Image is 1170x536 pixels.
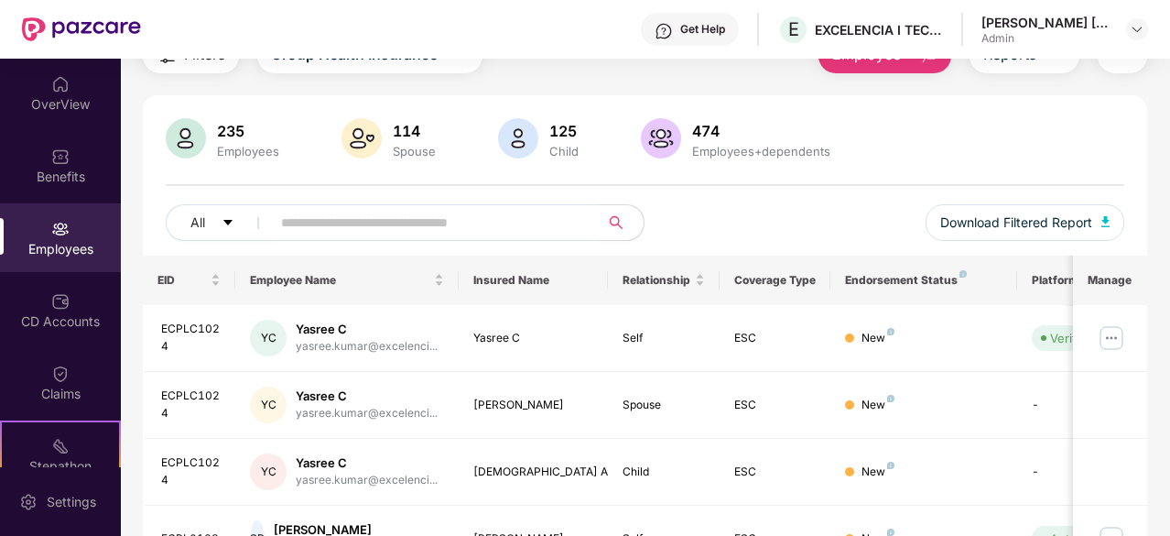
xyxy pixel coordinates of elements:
[608,256,720,305] th: Relationship
[190,213,205,233] span: All
[688,122,834,140] div: 474
[296,338,438,356] div: yasree.kumar@excelenci...
[213,144,283,159] div: Employees
[734,397,817,414] div: ESC
[599,215,634,230] span: search
[473,464,593,481] div: [DEMOGRAPHIC_DATA] A
[734,464,817,481] div: ESC
[161,388,222,422] div: ECPLC1024
[222,216,234,231] span: caret-down
[845,273,1002,288] div: Endorsement Status
[861,330,894,347] div: New
[473,330,593,347] div: Yasree C
[815,21,943,38] div: EXCELENCIA I TECH CONSULTING PRIVATE LIMITED
[250,454,287,490] div: YC
[623,397,705,414] div: Spouse
[166,204,277,241] button: Allcaret-down
[688,144,834,159] div: Employees+dependents
[546,122,582,140] div: 125
[655,22,673,40] img: svg+xml;base64,PHN2ZyBpZD0iSGVscC0zMngzMiIgeG1sbnM9Imh0dHA6Ly93d3cudzMub3JnLzIwMDAvc3ZnIiB3aWR0aD...
[41,493,102,511] div: Settings
[161,321,222,356] div: ECPLC1024
[887,462,894,469] img: svg+xml;base64,PHN2ZyB4bWxucz0iaHR0cDovL3d3dy53My5vcmcvMjAwMC9zdmciIHdpZHRoPSI4IiBoZWlnaHQ9IjgiIH...
[861,397,894,414] div: New
[1130,22,1144,37] img: svg+xml;base64,PHN2ZyBpZD0iRHJvcGRvd24tMzJ4MzIiIHhtbG5zPSJodHRwOi8vd3d3LnczLm9yZy8yMDAwL3N2ZyIgd2...
[959,270,967,278] img: svg+xml;base64,PHN2ZyB4bWxucz0iaHR0cDovL3d3dy53My5vcmcvMjAwMC9zdmciIHdpZHRoPSI4IiBoZWlnaHQ9IjgiIH...
[546,144,582,159] div: Child
[788,18,799,40] span: E
[887,529,894,536] img: svg+xml;base64,PHN2ZyB4bWxucz0iaHR0cDovL3d3dy53My5vcmcvMjAwMC9zdmciIHdpZHRoPSI4IiBoZWlnaHQ9IjgiIH...
[51,365,70,383] img: svg+xml;base64,PHN2ZyBpZD0iQ2xhaW0iIHhtbG5zPSJodHRwOi8vd3d3LnczLm9yZy8yMDAwL3N2ZyIgd2lkdGg9IjIwIi...
[887,328,894,335] img: svg+xml;base64,PHN2ZyB4bWxucz0iaHR0cDovL3d3dy53My5vcmcvMjAwMC9zdmciIHdpZHRoPSI4IiBoZWlnaHQ9IjgiIH...
[861,464,894,481] div: New
[981,31,1110,46] div: Admin
[599,204,645,241] button: search
[341,118,382,159] img: svg+xml;base64,PHN2ZyB4bWxucz0iaHR0cDovL3d3dy53My5vcmcvMjAwMC9zdmciIHhtbG5zOnhsaW5rPSJodHRwOi8vd3...
[51,292,70,311] img: svg+xml;base64,PHN2ZyBpZD0iQ0RfQWNjb3VudHMiIGRhdGEtbmFtZT0iQ0QgQWNjb3VudHMiIHhtbG5zPSJodHRwOi8vd3...
[1017,372,1147,439] td: -
[623,273,691,288] span: Relationship
[161,454,222,489] div: ECPLC1024
[296,454,438,472] div: Yasree C
[143,256,236,305] th: EID
[51,437,70,455] img: svg+xml;base64,PHN2ZyB4bWxucz0iaHR0cDovL3d3dy53My5vcmcvMjAwMC9zdmciIHdpZHRoPSIyMSIgaGVpZ2h0PSIyMC...
[22,17,141,41] img: New Pazcare Logo
[1101,216,1110,227] img: svg+xml;base64,PHN2ZyB4bWxucz0iaHR0cDovL3d3dy53My5vcmcvMjAwMC9zdmciIHhtbG5zOnhsaW5rPSJodHRwOi8vd3...
[389,122,439,140] div: 114
[389,144,439,159] div: Spouse
[473,397,593,414] div: [PERSON_NAME]
[51,220,70,238] img: svg+xml;base64,PHN2ZyBpZD0iRW1wbG95ZWVzIiB4bWxucz0iaHR0cDovL3d3dy53My5vcmcvMjAwMC9zdmciIHdpZHRoPS...
[926,204,1125,241] button: Download Filtered Report
[296,388,438,405] div: Yasree C
[250,273,430,288] span: Employee Name
[250,320,287,356] div: YC
[459,256,608,305] th: Insured Name
[734,330,817,347] div: ESC
[720,256,831,305] th: Coverage Type
[641,118,681,159] img: svg+xml;base64,PHN2ZyB4bWxucz0iaHR0cDovL3d3dy53My5vcmcvMjAwMC9zdmciIHhtbG5zOnhsaW5rPSJodHRwOi8vd3...
[250,387,287,423] div: YC
[157,273,208,288] span: EID
[981,14,1110,31] div: [PERSON_NAME] [PERSON_NAME]
[166,118,206,159] img: svg+xml;base64,PHN2ZyB4bWxucz0iaHR0cDovL3d3dy53My5vcmcvMjAwMC9zdmciIHhtbG5zOnhsaW5rPSJodHRwOi8vd3...
[680,22,725,37] div: Get Help
[51,75,70,93] img: svg+xml;base64,PHN2ZyBpZD0iSG9tZSIgeG1sbnM9Imh0dHA6Ly93d3cudzMub3JnLzIwMDAvc3ZnIiB3aWR0aD0iMjAiIG...
[296,472,438,489] div: yasree.kumar@excelenci...
[940,213,1092,233] span: Download Filtered Report
[1097,323,1126,353] img: manageButton
[1073,256,1147,305] th: Manage
[1017,439,1147,506] td: -
[296,321,438,338] div: Yasree C
[213,122,283,140] div: 235
[2,457,119,476] div: Stepathon
[19,493,38,511] img: svg+xml;base64,PHN2ZyBpZD0iU2V0dGluZy0yMHgyMCIgeG1sbnM9Imh0dHA6Ly93d3cudzMub3JnLzIwMDAvc3ZnIiB3aW...
[296,405,438,422] div: yasree.kumar@excelenci...
[498,118,538,159] img: svg+xml;base64,PHN2ZyB4bWxucz0iaHR0cDovL3d3dy53My5vcmcvMjAwMC9zdmciIHhtbG5zOnhsaW5rPSJodHRwOi8vd3...
[623,464,705,481] div: Child
[1032,273,1132,288] div: Platform Status
[887,395,894,402] img: svg+xml;base64,PHN2ZyB4bWxucz0iaHR0cDovL3d3dy53My5vcmcvMjAwMC9zdmciIHdpZHRoPSI4IiBoZWlnaHQ9IjgiIH...
[623,330,705,347] div: Self
[51,148,70,166] img: svg+xml;base64,PHN2ZyBpZD0iQmVuZWZpdHMiIHhtbG5zPSJodHRwOi8vd3d3LnczLm9yZy8yMDAwL3N2ZyIgd2lkdGg9Ij...
[235,256,459,305] th: Employee Name
[1050,329,1094,347] div: Verified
